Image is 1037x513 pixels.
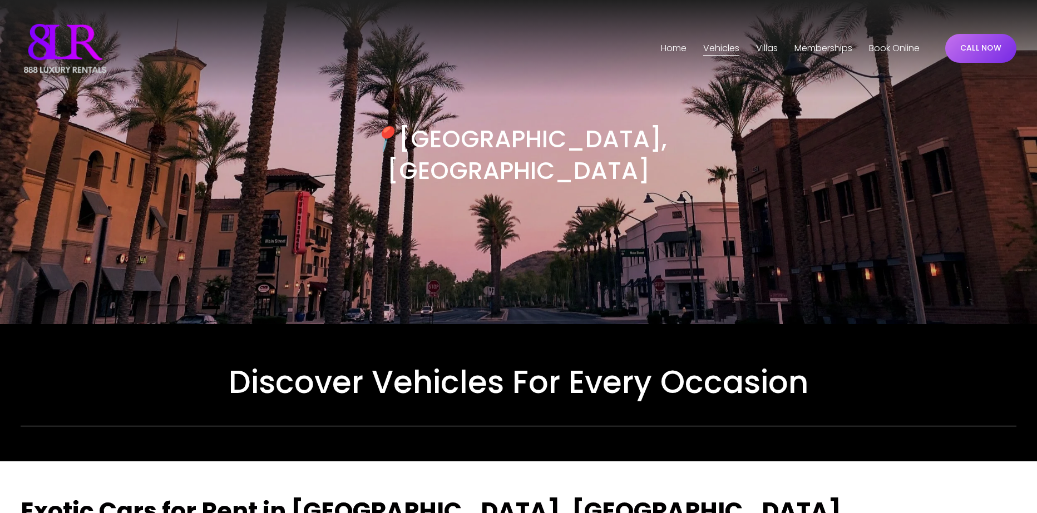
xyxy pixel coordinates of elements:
a: folder dropdown [703,39,739,57]
a: folder dropdown [756,39,778,57]
a: Home [661,39,687,57]
span: Villas [756,41,778,57]
a: Book Online [869,39,920,57]
a: Memberships [794,39,852,57]
img: Luxury Car &amp; Home Rentals For Every Occasion [21,21,110,76]
span: Vehicles [703,41,739,57]
em: 📍 [369,122,399,156]
a: CALL NOW [945,34,1016,63]
h3: [GEOGRAPHIC_DATA], [GEOGRAPHIC_DATA] [270,123,768,187]
h2: Discover Vehicles For Every Occasion [21,362,1016,402]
